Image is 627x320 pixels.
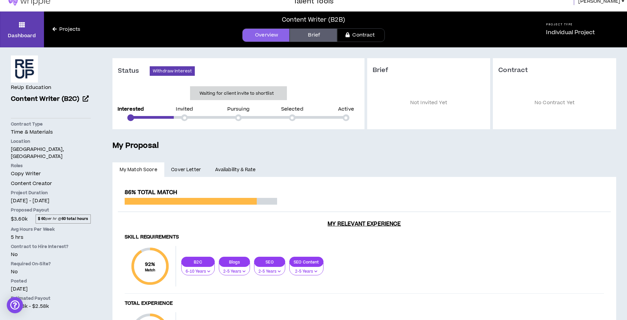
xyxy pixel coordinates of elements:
p: No [11,251,91,258]
strong: 60 total hours [62,216,88,221]
h3: My Relevant Experience [118,221,611,227]
a: Content Writer (B2C) [11,94,91,104]
p: 2-5 Years [294,269,319,275]
p: No [11,268,91,275]
p: Required On-Site? [11,261,91,267]
h4: Total Experience [125,300,604,307]
a: Projects [44,26,89,33]
strong: $ 60 [38,216,46,221]
p: Not Invited Yet [373,85,485,121]
div: Open Intercom Messenger [7,297,23,313]
p: No Contract Yet [498,85,611,121]
p: Dashboard [8,32,36,39]
h3: Brief [373,66,485,74]
p: Location [11,138,91,144]
p: B2C [182,259,214,265]
a: Overview [242,28,290,42]
a: Contract [337,28,384,42]
p: Selected [281,107,304,112]
h5: Project Type [546,22,595,27]
p: Active [338,107,354,112]
h3: Contract [498,66,611,74]
span: $3.60k [11,214,27,224]
span: Content Creator [11,180,52,187]
p: Contract Type [11,121,91,127]
p: $1.38k - $2.58k [11,303,91,310]
h4: Skill Requirements [125,234,604,241]
p: Waiting for client invite to shortlist [200,90,274,97]
p: Invited [176,107,193,112]
button: 2-5 Years [254,263,285,276]
span: 92 % [145,261,155,268]
p: SEO [254,259,285,265]
h5: My Proposal [112,140,616,152]
a: My Match Score [112,162,164,177]
span: per hr @ [36,214,91,223]
a: Brief [290,28,337,42]
p: Roles [11,163,91,169]
p: Interested [118,107,144,112]
h4: ReUp Education [11,84,51,91]
a: Availability & Rate [208,162,263,177]
p: SEO Content [290,259,323,265]
p: 2-5 Years [258,269,281,275]
span: Cover Letter [171,166,201,174]
p: 6-10 Years [186,269,210,275]
p: Proposed Payout [11,207,91,213]
p: Avg Hours Per Week [11,226,91,232]
button: Withdraw Interest [150,66,195,76]
h3: Status [118,67,150,75]
div: Content Writer (B2B) [282,15,345,24]
p: Estimated Payout [11,295,91,301]
p: [DATE] - [DATE] [11,197,91,204]
p: Time & Materials [11,129,91,136]
p: Posted [11,278,91,284]
button: 6-10 Years [181,263,215,276]
p: 2-5 Years [223,269,246,275]
span: Content Writer (B2C) [11,94,80,104]
small: Match [145,268,155,273]
span: 86% Total Match [125,188,177,197]
p: Blogs [219,259,250,265]
p: Contract to Hire Interest? [11,244,91,250]
span: Copy Writer [11,170,41,177]
p: 5 hrs [11,234,91,241]
button: 2-5 Years [289,263,323,276]
p: Individual Project [546,28,595,37]
p: [DATE] [11,285,91,293]
p: [GEOGRAPHIC_DATA], [GEOGRAPHIC_DATA] [11,146,91,160]
button: 2-5 Years [219,263,250,276]
p: Pursuing [227,107,250,112]
p: Project Duration [11,190,91,196]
